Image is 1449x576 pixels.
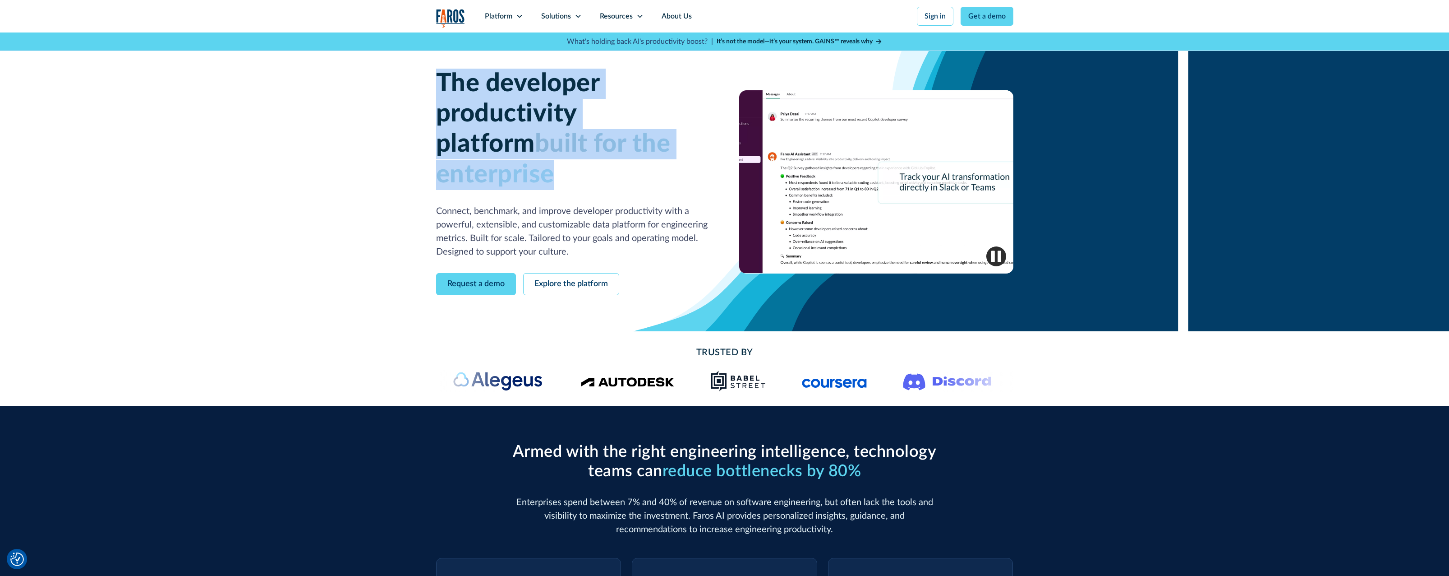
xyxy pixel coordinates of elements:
a: Request a demo [436,273,516,295]
a: Get a demo [961,7,1013,26]
a: It’s not the model—it’s your system. GAINS™ reveals why [717,37,883,46]
div: Resources [600,11,633,22]
img: Logo of the design software company Autodesk. [581,375,675,387]
img: Logo of the communication platform Discord. [903,372,992,390]
h2: Trusted By [508,346,941,359]
a: Explore the platform [523,273,619,295]
h1: The developer productivity platform [436,69,710,190]
div: Platform [485,11,512,22]
img: Logo of the analytics and reporting company Faros. [436,9,465,28]
img: Babel Street logo png [711,370,766,392]
span: reduce bottlenecks by 80% [662,463,861,479]
strong: It’s not the model—it’s your system. GAINS™ reveals why [717,38,873,45]
img: Logo of the online learning platform Coursera. [802,374,867,388]
img: Revisit consent button [10,553,24,566]
a: home [436,9,465,28]
button: Cookie Settings [10,553,24,566]
h2: Armed with the right engineering intelligence, technology teams can [508,442,941,481]
p: Enterprises spend between 7% and 40% of revenue on software engineering, but often lack the tools... [508,496,941,536]
div: Solutions [541,11,571,22]
p: What's holding back AI's productivity boost? | [567,36,713,47]
p: Connect, benchmark, and improve developer productivity with a powerful, extensible, and customiza... [436,204,710,259]
span: built for the enterprise [436,131,671,187]
img: Alegeus logo [451,370,544,392]
img: Pause video [986,246,1006,266]
a: Sign in [917,7,953,26]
